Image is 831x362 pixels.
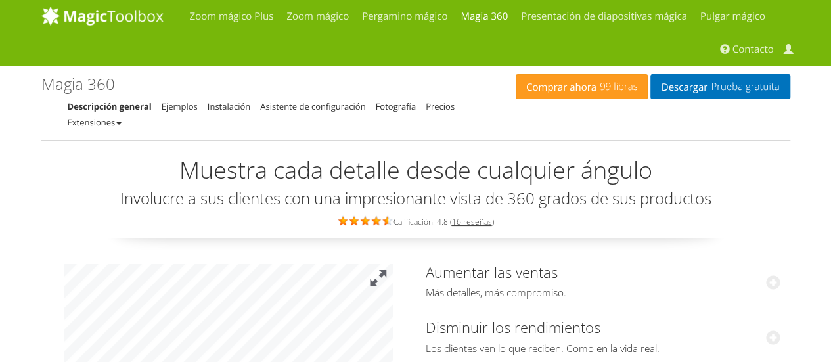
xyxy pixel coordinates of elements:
[492,216,494,227] font: )
[179,154,652,186] font: Muestra cada detalle desde cualquier ángulo
[526,81,596,94] font: Comprar ahora
[426,262,558,282] font: Aumentar las ventas
[521,10,687,23] font: Presentación de diapositivas mágica
[393,216,452,227] font: Calificación: 4.8 (
[700,10,765,23] font: Pulgar mágico
[362,10,447,23] font: Pergamino mágico
[426,317,780,355] a: Disminuir los rendimientosLos clientes ven lo que reciben. Como en la vida real.
[41,73,115,95] font: Magia 360
[426,286,566,300] font: Más detalles, más compromiso.
[460,10,508,23] font: Magia 360
[41,6,164,26] img: MagicToolbox.com - Herramientas de imagen para tu sitio web
[208,101,250,112] a: Instalación
[426,101,455,112] a: Precios
[162,101,198,112] a: Ejemplos
[711,80,779,93] font: Prueba gratuita
[68,116,122,128] a: Extensiones
[68,101,152,112] a: Descripción general
[732,43,774,56] font: Contacto
[376,101,416,112] a: Fotografía
[426,342,660,355] font: Los clientes ven lo que reciben. Como en la vida real.
[661,81,707,94] font: Descargar
[260,101,365,112] a: Asistente de configuración
[426,262,780,300] a: Aumentar las ventasMás detalles, más compromiso.
[650,74,790,99] a: DescargarPrueba gratuita
[516,74,648,99] a: Comprar ahora99 libras
[120,187,711,209] font: Involucre a sus clientes con una impresionante vista de 360 ​​grados de sus productos
[426,317,600,337] font: Disminuir los rendimientos
[452,216,492,227] a: 16 reseñas
[68,116,116,128] font: Extensiones
[286,10,349,23] font: Zoom mágico
[717,33,780,66] a: Contacto
[190,10,274,23] font: Zoom mágico Plus
[600,80,638,93] font: 99 libras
